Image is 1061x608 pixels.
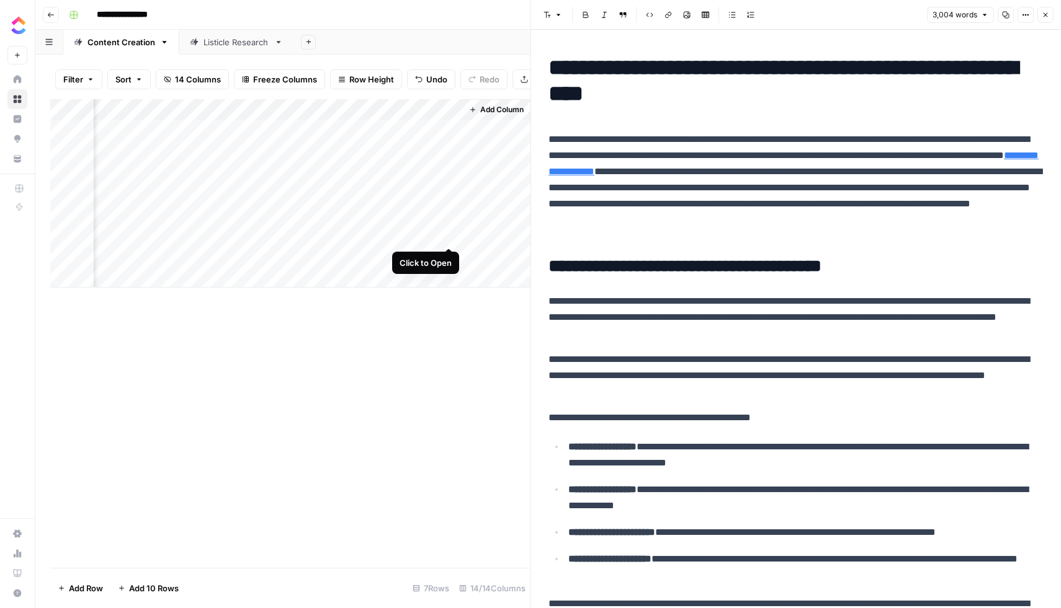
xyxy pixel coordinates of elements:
button: Redo [460,69,508,89]
span: Filter [63,73,83,86]
span: Add Column [480,104,524,115]
div: 14/14 Columns [454,578,530,598]
div: Content Creation [87,36,155,48]
span: Undo [426,73,447,86]
span: Redo [480,73,499,86]
button: Filter [55,69,102,89]
a: Browse [7,89,27,109]
span: 3,004 words [933,9,977,20]
button: Add Column [464,102,529,118]
a: Home [7,69,27,89]
span: Freeze Columns [253,73,317,86]
button: Undo [407,69,455,89]
button: Row Height [330,69,402,89]
span: 14 Columns [175,73,221,86]
button: 3,004 words [927,7,994,23]
span: Sort [115,73,132,86]
a: Listicle Research [179,30,293,55]
button: Add Row [50,578,110,598]
span: Add 10 Rows [129,582,179,594]
a: Content Creation [63,30,179,55]
button: Add 10 Rows [110,578,186,598]
div: Click to Open [400,257,452,269]
div: Listicle Research [204,36,269,48]
span: Add Row [69,582,103,594]
span: Row Height [349,73,394,86]
a: Opportunities [7,129,27,149]
a: Learning Hub [7,563,27,583]
div: 7 Rows [408,578,454,598]
a: Your Data [7,149,27,169]
button: Sort [107,69,151,89]
a: Insights [7,109,27,129]
button: Freeze Columns [234,69,325,89]
a: Usage [7,544,27,563]
button: Help + Support [7,583,27,603]
a: Settings [7,524,27,544]
button: 14 Columns [156,69,229,89]
img: ClickUp Logo [7,14,30,37]
button: Workspace: ClickUp [7,10,27,41]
